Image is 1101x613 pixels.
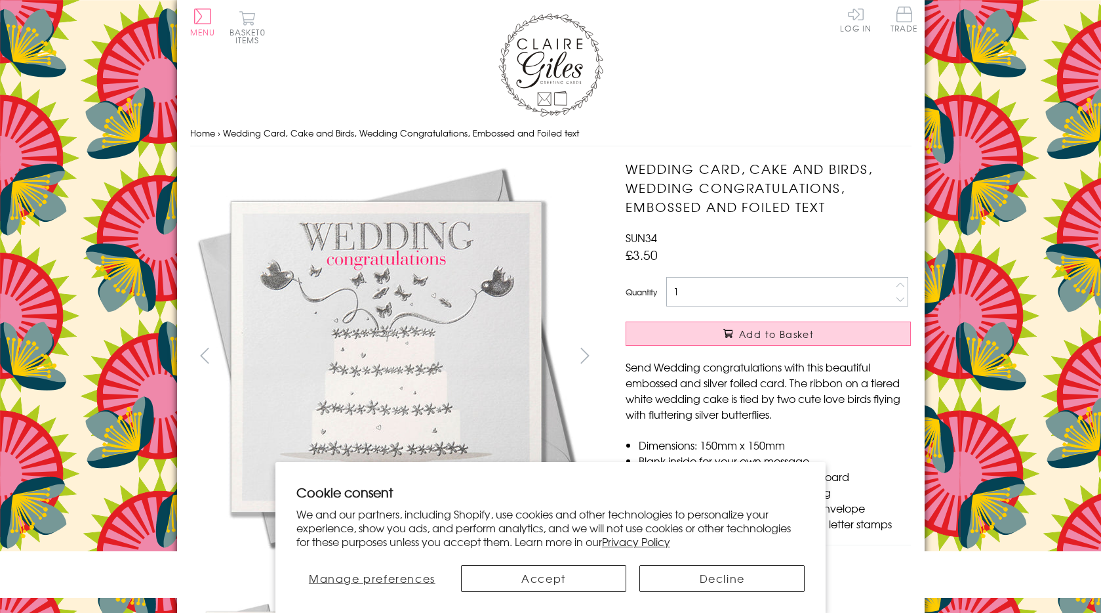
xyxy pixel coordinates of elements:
button: Menu [190,9,216,36]
p: We and our partners, including Shopify, use cookies and other technologies to personalize your ex... [296,507,805,548]
button: Add to Basket [626,322,911,346]
p: Send Wedding congratulations with this beautiful embossed and silver foiled card. The ribbon on a... [626,359,911,422]
label: Quantity [626,286,657,298]
a: Log In [840,7,871,32]
button: next [570,341,599,370]
h2: Cookie consent [296,483,805,501]
button: Decline [639,565,805,592]
button: prev [190,341,220,370]
a: Trade [891,7,918,35]
button: Accept [461,565,626,592]
span: Manage preferences [309,570,435,586]
span: Wedding Card, Cake and Birds, Wedding Congratulations, Embossed and Foiled text [223,127,579,139]
nav: breadcrumbs [190,120,911,147]
span: £3.50 [626,245,658,264]
span: Trade [891,7,918,32]
button: Basket0 items [230,11,266,44]
span: Add to Basket [739,328,814,341]
li: Blank inside for your own message [639,453,911,469]
img: Claire Giles Greetings Cards [498,13,603,117]
span: SUN34 [626,230,657,245]
img: Wedding Card, Cake and Birds, Wedding Congratulations, Embossed and Foiled text [190,159,583,553]
span: Menu [190,26,216,38]
li: Dimensions: 150mm x 150mm [639,437,911,453]
a: Privacy Policy [602,534,670,549]
span: 0 items [235,26,266,46]
a: Home [190,127,215,139]
span: › [218,127,220,139]
img: Wedding Card, Cake and Birds, Wedding Congratulations, Embossed and Foiled text [599,159,993,553]
h1: Wedding Card, Cake and Birds, Wedding Congratulations, Embossed and Foiled text [626,159,911,216]
button: Manage preferences [296,565,448,592]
